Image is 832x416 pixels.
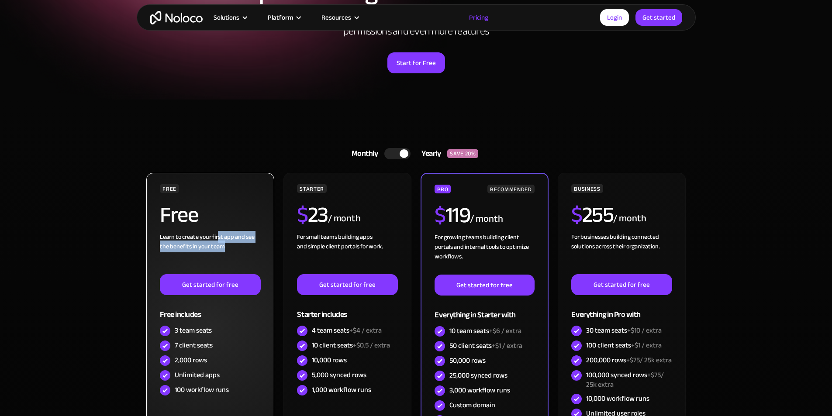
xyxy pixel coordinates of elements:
[586,355,672,365] div: 200,000 rows
[586,340,662,350] div: 100 client seats
[312,326,382,335] div: 4 team seats
[449,371,507,380] div: 25,000 synced rows
[160,295,260,323] div: Free includes
[627,324,662,337] span: +$10 / extra
[449,356,486,365] div: 50,000 rows
[321,12,351,23] div: Resources
[571,274,672,295] a: Get started for free
[175,355,207,365] div: 2,000 rows
[435,204,470,226] h2: 119
[586,368,664,391] span: +$75/ 25k extra
[449,385,510,395] div: 3,000 workflow runs
[160,274,260,295] a: Get started for free
[175,340,213,350] div: 7 client seats
[586,394,649,403] div: 10,000 workflow runs
[447,149,478,158] div: SAVE 20%
[571,232,672,274] div: For businesses building connected solutions across their organization. ‍
[312,385,371,395] div: 1,000 workflow runs
[435,195,445,236] span: $
[353,339,390,352] span: +$0.5 / extra
[626,354,672,367] span: +$75/ 25k extra
[349,324,382,337] span: +$4 / extra
[435,233,534,275] div: For growing teams building client portals and internal tools to optimize workflows.
[487,185,534,193] div: RECOMMENDED
[571,295,672,323] div: Everything in Pro with
[435,275,534,296] a: Get started for free
[387,52,445,73] a: Start for Free
[175,370,220,380] div: Unlimited apps
[297,204,328,226] h2: 23
[435,185,451,193] div: PRO
[586,370,672,389] div: 100,000 synced rows
[449,326,521,336] div: 10 team seats
[492,339,522,352] span: +$1 / extra
[470,212,503,226] div: / month
[175,385,229,395] div: 100 workflow runs
[635,9,682,26] a: Get started
[571,184,603,193] div: BUSINESS
[458,12,499,23] a: Pricing
[203,12,257,23] div: Solutions
[312,370,366,380] div: 5,000 synced rows
[297,232,397,274] div: For small teams building apps and simple client portals for work. ‍
[242,13,591,38] h2: Use Noloco for Free. Upgrade to increase record limits, enable data sources, enhance permissions ...
[435,296,534,324] div: Everything in Starter with
[489,324,521,337] span: +$6 / extra
[600,9,629,26] a: Login
[449,400,495,410] div: Custom domain
[411,147,447,160] div: Yearly
[160,184,179,193] div: FREE
[571,204,613,226] h2: 255
[312,355,347,365] div: 10,000 rows
[297,295,397,323] div: Starter includes
[312,340,390,350] div: 10 client seats
[449,341,522,351] div: 50 client seats
[160,232,260,274] div: Learn to create your first app and see the benefits in your team ‍
[214,12,239,23] div: Solutions
[257,12,311,23] div: Platform
[613,212,646,226] div: / month
[160,204,198,226] h2: Free
[297,184,326,193] div: STARTER
[297,194,308,235] span: $
[311,12,369,23] div: Resources
[297,274,397,295] a: Get started for free
[586,326,662,335] div: 30 team seats
[175,326,212,335] div: 3 team seats
[328,212,361,226] div: / month
[150,11,203,24] a: home
[631,339,662,352] span: +$1 / extra
[341,147,385,160] div: Monthly
[268,12,293,23] div: Platform
[571,194,582,235] span: $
